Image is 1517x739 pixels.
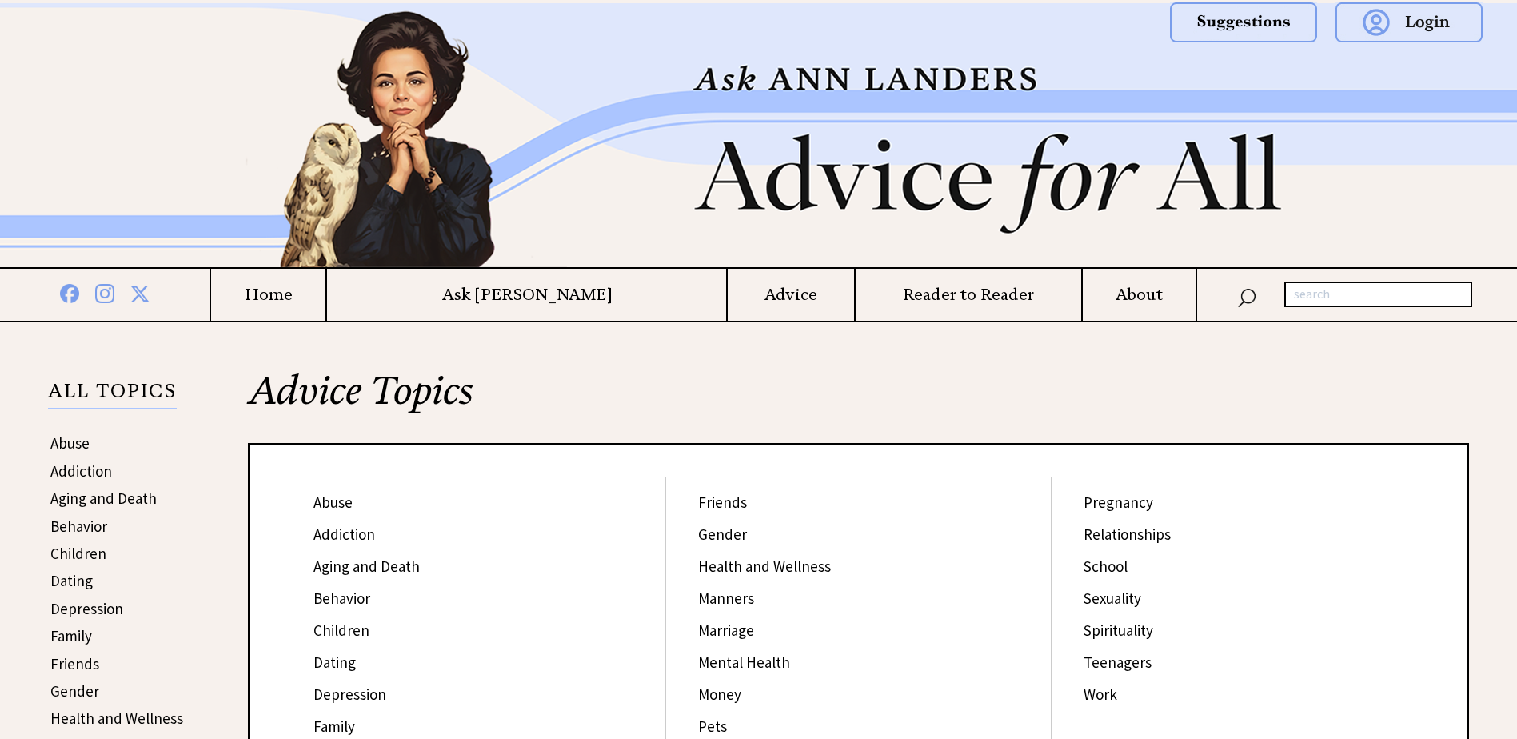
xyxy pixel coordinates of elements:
a: Pets [698,717,727,736]
img: facebook%20blue.png [60,281,79,303]
a: Health and Wellness [698,557,831,576]
a: Depression [50,599,123,618]
a: Teenagers [1084,653,1152,672]
h2: Advice Topics [248,371,1469,443]
img: search_nav.png [1237,285,1256,308]
img: instagram%20blue.png [95,281,114,303]
a: Mental Health [698,653,790,672]
a: Manners [698,589,754,608]
a: School [1084,557,1128,576]
a: Sexuality [1084,589,1141,608]
a: Gender [50,681,99,701]
a: Reader to Reader [856,285,1082,305]
p: ALL TOPICS [48,382,177,409]
a: Dating [50,571,93,590]
img: header2b_v1.png [183,3,1335,267]
a: About [1083,285,1196,305]
a: Advice [728,285,853,305]
a: Money [698,685,741,704]
a: Friends [50,654,99,673]
a: Addiction [313,525,375,544]
img: right_new2.png [1335,3,1343,267]
a: Addiction [50,461,112,481]
a: Friends [698,493,747,512]
a: Children [313,621,369,640]
a: Behavior [50,517,107,536]
a: Depression [313,685,386,704]
a: Relationships [1084,525,1171,544]
a: Behavior [313,589,370,608]
a: Spirituality [1084,621,1153,640]
a: Family [50,626,92,645]
a: Children [50,544,106,563]
a: Dating [313,653,356,672]
img: suggestions.png [1170,2,1317,42]
a: Home [211,285,325,305]
a: Abuse [50,433,90,453]
a: Marriage [698,621,754,640]
a: Pregnancy [1084,493,1153,512]
a: Aging and Death [313,557,420,576]
a: Abuse [313,493,353,512]
a: Gender [698,525,747,544]
img: login.png [1335,2,1483,42]
a: Work [1084,685,1117,704]
a: Aging and Death [50,489,157,508]
a: Family [313,717,355,736]
img: x%20blue.png [130,282,150,303]
a: Health and Wellness [50,709,183,728]
input: search [1284,282,1472,307]
a: Ask [PERSON_NAME] [327,285,726,305]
